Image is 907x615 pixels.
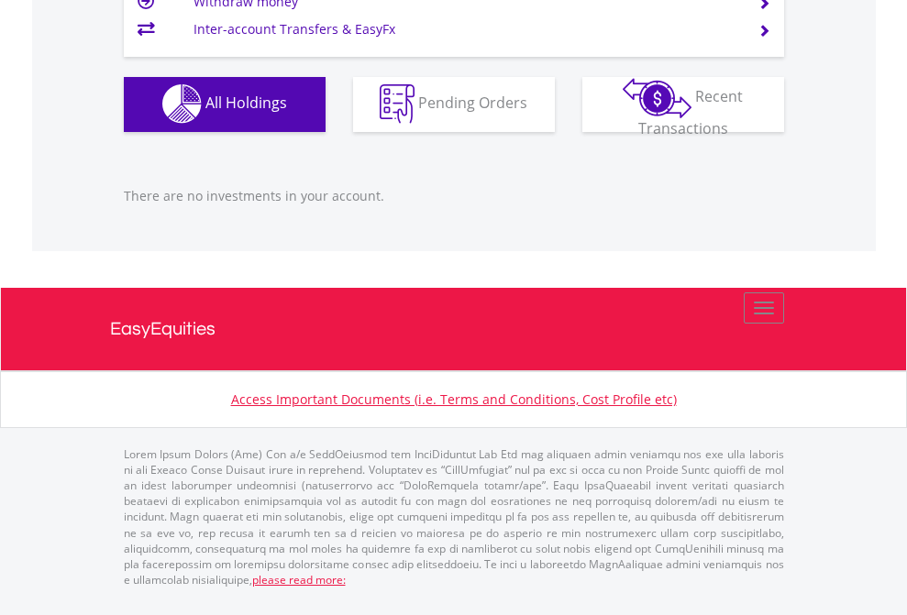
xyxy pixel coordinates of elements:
img: pending_instructions-wht.png [380,84,415,124]
img: transactions-zar-wht.png [623,78,691,118]
img: holdings-wht.png [162,84,202,124]
span: All Holdings [205,93,287,113]
a: EasyEquities [110,288,798,370]
td: Inter-account Transfers & EasyFx [194,16,736,43]
a: Access Important Documents (i.e. Terms and Conditions, Cost Profile etc) [231,390,677,408]
a: please read more: [252,572,346,588]
button: All Holdings [124,77,326,132]
span: Recent Transactions [638,86,744,138]
span: Pending Orders [418,93,527,113]
p: Lorem Ipsum Dolors (Ame) Con a/e SeddOeiusmod tem InciDiduntut Lab Etd mag aliquaen admin veniamq... [124,446,784,588]
button: Recent Transactions [582,77,784,132]
button: Pending Orders [353,77,555,132]
p: There are no investments in your account. [124,187,784,205]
